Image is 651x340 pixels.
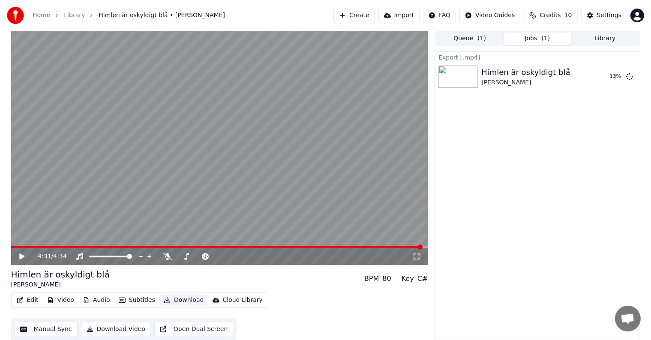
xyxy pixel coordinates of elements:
button: Import [378,8,420,23]
div: BPM [364,274,379,284]
button: Download [160,294,207,306]
span: 4:31 [38,252,51,261]
div: / [38,252,58,261]
button: Download Video [81,322,151,337]
span: 10 [564,11,572,20]
button: Video [44,294,78,306]
button: Create [333,8,375,23]
button: Settings [581,8,627,23]
div: [PERSON_NAME] [481,78,570,87]
div: 13 % [610,73,623,80]
button: Subtitles [115,294,159,306]
span: Himlen är oskyldigt blå • [PERSON_NAME] [99,11,225,20]
button: Queue [436,33,504,45]
img: youka [7,7,24,24]
nav: breadcrumb [33,11,225,20]
div: Settings [597,11,621,20]
a: Home [33,11,50,20]
div: [PERSON_NAME] [11,280,110,289]
button: FAQ [423,8,456,23]
span: Credits [540,11,561,20]
button: Edit [13,294,42,306]
div: C# [417,274,428,284]
div: Key [402,274,414,284]
div: Cloud Library [223,296,263,304]
button: Audio [79,294,114,306]
button: Library [571,33,639,45]
div: 80 [382,274,391,284]
div: Export [.mp4] [435,52,639,62]
button: Video Guides [459,8,520,23]
button: Jobs [504,33,571,45]
a: Library [64,11,85,20]
span: 4:34 [53,252,66,261]
button: Open Dual Screen [154,322,234,337]
span: ( 1 ) [477,34,486,43]
div: Himlen är oskyldigt blå [11,268,110,280]
a: Open chat [615,306,641,331]
button: Credits10 [524,8,577,23]
button: Manual Sync [15,322,78,337]
div: Himlen är oskyldigt blå [481,66,570,78]
span: ( 1 ) [541,34,550,43]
